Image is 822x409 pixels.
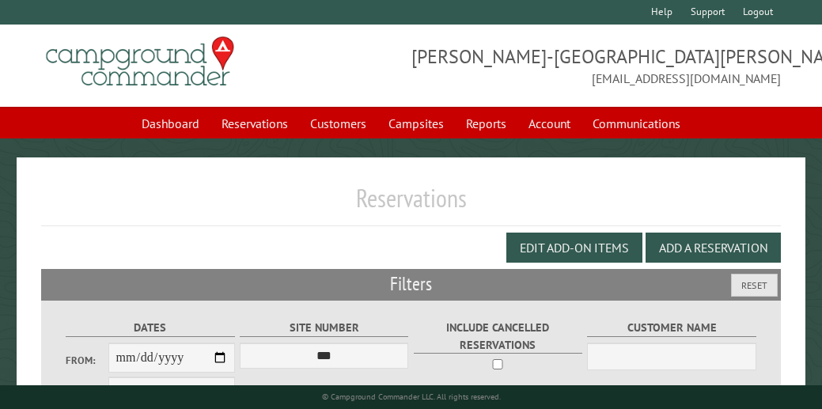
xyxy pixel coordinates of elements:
[301,108,376,138] a: Customers
[587,319,756,337] label: Customer Name
[414,319,582,354] label: Include Cancelled Reservations
[66,353,108,368] label: From:
[41,183,781,226] h1: Reservations
[41,31,239,93] img: Campground Commander
[731,274,778,297] button: Reset
[132,108,209,138] a: Dashboard
[456,108,516,138] a: Reports
[212,108,297,138] a: Reservations
[240,319,408,337] label: Site Number
[66,319,234,337] label: Dates
[583,108,690,138] a: Communications
[506,233,642,263] button: Edit Add-on Items
[411,44,782,88] span: [PERSON_NAME]-[GEOGRAPHIC_DATA][PERSON_NAME] [EMAIL_ADDRESS][DOMAIN_NAME]
[322,392,501,402] small: © Campground Commander LLC. All rights reserved.
[41,269,781,299] h2: Filters
[519,108,580,138] a: Account
[646,233,781,263] button: Add a Reservation
[379,108,453,138] a: Campsites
